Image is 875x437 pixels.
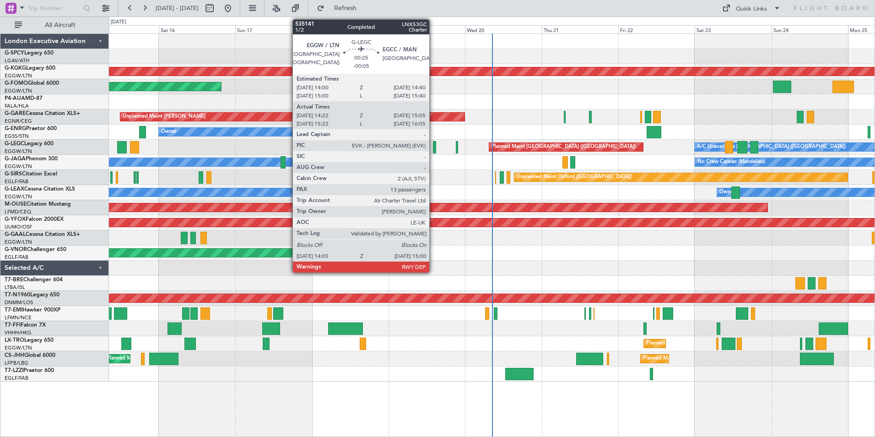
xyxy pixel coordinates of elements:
[5,72,32,79] a: EGGW/LTN
[542,25,618,33] div: Thu 21
[235,25,312,33] div: Sun 17
[5,224,32,230] a: UUMO/OSF
[5,156,58,162] a: G-JAGAPhenom 300
[5,126,26,131] span: G-ENRG
[492,140,636,154] div: Planned Maint [GEOGRAPHIC_DATA] ([GEOGRAPHIC_DATA])
[5,111,80,116] a: G-GARECessna Citation XLS+
[5,322,46,328] a: T7-FFIFalcon 7X
[5,50,24,56] span: G-SPCY
[5,208,31,215] a: LFMD/CEQ
[5,217,64,222] a: G-YFOXFalcon 2000EX
[5,103,29,109] a: FALA/HLA
[28,1,81,15] input: Trip Number
[5,329,32,336] a: VHHH/HKG
[5,141,24,147] span: G-LEGC
[5,66,26,71] span: G-KGKG
[5,338,54,343] a: LX-TROLegacy 650
[5,299,33,306] a: DNMM/LOS
[5,171,57,177] a: G-SIRSCitation Excel
[5,292,30,298] span: T7-N1960
[5,141,54,147] a: G-LEGCLegacy 600
[5,178,28,185] a: EGLF/FAB
[718,1,785,16] button: Quick Links
[697,155,765,169] div: No Crew Cannes (Mandelieu)
[772,25,848,33] div: Sun 24
[697,140,846,154] div: A/C Unavailable [GEOGRAPHIC_DATA] ([GEOGRAPHIC_DATA])
[5,360,28,366] a: LFPB/LBG
[5,247,66,252] a: G-VNORChallenger 650
[5,186,24,192] span: G-LEAX
[10,18,99,33] button: All Aircraft
[159,25,235,33] div: Sat 16
[618,25,695,33] div: Fri 22
[5,57,29,64] a: LGAV/ATH
[719,186,735,199] div: Owner
[5,375,28,382] a: EGLF/FAB
[465,25,541,33] div: Wed 20
[5,247,27,252] span: G-VNOR
[5,163,32,170] a: EGGW/LTN
[5,254,28,261] a: EGLF/FAB
[82,25,159,33] div: Fri 15
[5,368,54,373] a: T7-LZZIPraetor 600
[5,87,32,94] a: EGGW/LTN
[161,125,177,139] div: Owner
[5,96,43,101] a: P4-AUAMD-87
[5,193,32,200] a: EGGW/LTN
[5,202,27,207] span: M-OUSE
[5,277,23,283] span: T7-BRE
[156,4,199,12] span: [DATE] - [DATE]
[111,18,126,26] div: [DATE]
[5,66,55,71] a: G-KGKGLegacy 600
[5,81,59,86] a: G-FOMOGlobal 6000
[5,307,22,313] span: T7-EMI
[5,292,59,298] a: T7-N1960Legacy 650
[5,118,32,125] a: EGNR/CEG
[5,81,28,86] span: G-FOMO
[646,337,790,350] div: Planned Maint [GEOGRAPHIC_DATA] ([GEOGRAPHIC_DATA])
[695,25,771,33] div: Sat 23
[5,202,71,207] a: M-OUSECitation Mustang
[5,322,21,328] span: T7-FFI
[123,110,205,124] div: Unplanned Maint [PERSON_NAME]
[5,50,54,56] a: G-SPCYLegacy 650
[5,111,26,116] span: G-GARE
[5,353,55,358] a: CS-JHHGlobal 6000
[5,284,25,291] a: LTBA/ISL
[5,344,32,351] a: EGGW/LTN
[5,239,32,246] a: EGGW/LTN
[326,5,365,11] span: Refresh
[312,25,389,33] div: Mon 18
[5,307,60,313] a: T7-EMIHawker 900XP
[5,186,75,192] a: G-LEAXCessna Citation XLS
[5,217,26,222] span: G-YFOX
[517,170,632,184] div: Unplanned Maint Oxford ([GEOGRAPHIC_DATA])
[5,338,24,343] span: LX-TRO
[5,277,63,283] a: T7-BREChallenger 604
[5,96,25,101] span: P4-AUA
[5,232,80,237] a: G-GAALCessna Citation XLS+
[389,25,465,33] div: Tue 19
[5,314,32,321] a: LFMN/NCE
[5,171,22,177] span: G-SIRS
[5,232,26,237] span: G-GAAL
[5,353,24,358] span: CS-JHH
[5,133,29,140] a: EGSS/STN
[643,352,787,366] div: Planned Maint [GEOGRAPHIC_DATA] ([GEOGRAPHIC_DATA])
[5,368,23,373] span: T7-LZZI
[736,5,767,14] div: Quick Links
[5,156,26,162] span: G-JAGA
[5,126,57,131] a: G-ENRGPraetor 600
[24,22,97,28] span: All Aircraft
[5,148,32,155] a: EGGW/LTN
[313,1,367,16] button: Refresh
